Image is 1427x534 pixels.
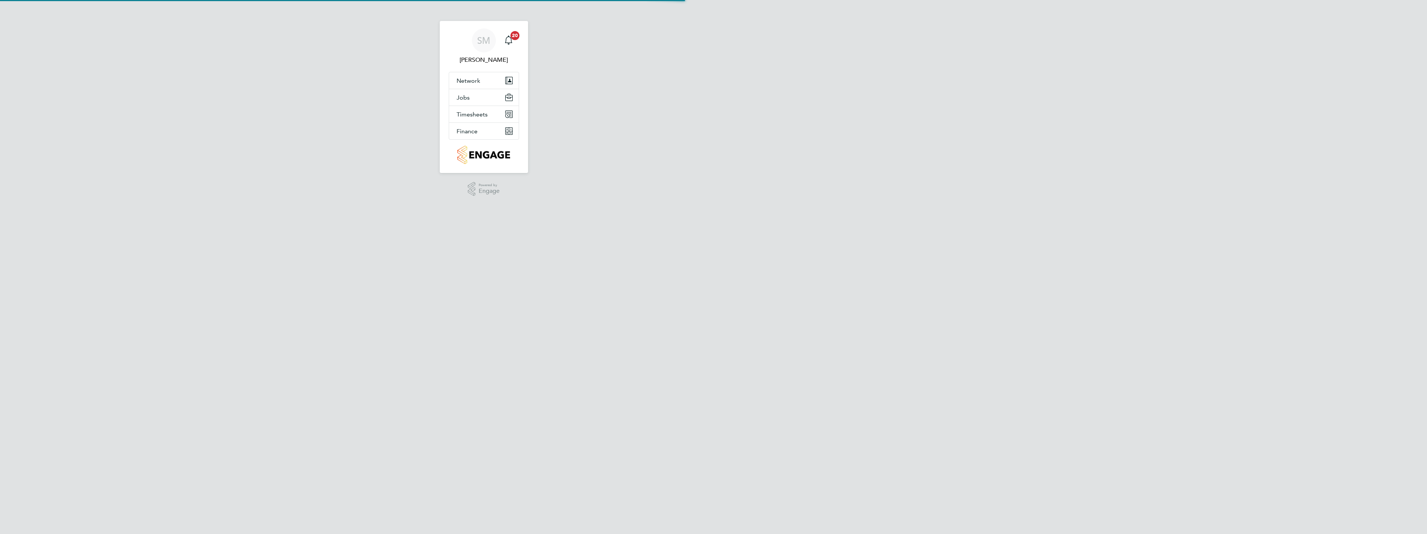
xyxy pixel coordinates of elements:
[457,146,510,164] img: countryside-properties-logo-retina.png
[457,111,488,118] span: Timesheets
[510,31,519,40] span: 20
[449,89,519,106] button: Jobs
[457,77,480,84] span: Network
[477,36,490,45] span: SM
[449,106,519,122] button: Timesheets
[457,94,470,101] span: Jobs
[440,21,528,173] nav: Main navigation
[457,128,478,135] span: Finance
[501,28,516,52] a: 20
[449,28,519,64] a: SM[PERSON_NAME]
[449,146,519,164] a: Go to home page
[479,182,500,188] span: Powered by
[449,123,519,139] button: Finance
[449,55,519,64] span: Shaun McGrenra
[468,182,500,196] a: Powered byEngage
[449,72,519,89] button: Network
[479,188,500,194] span: Engage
